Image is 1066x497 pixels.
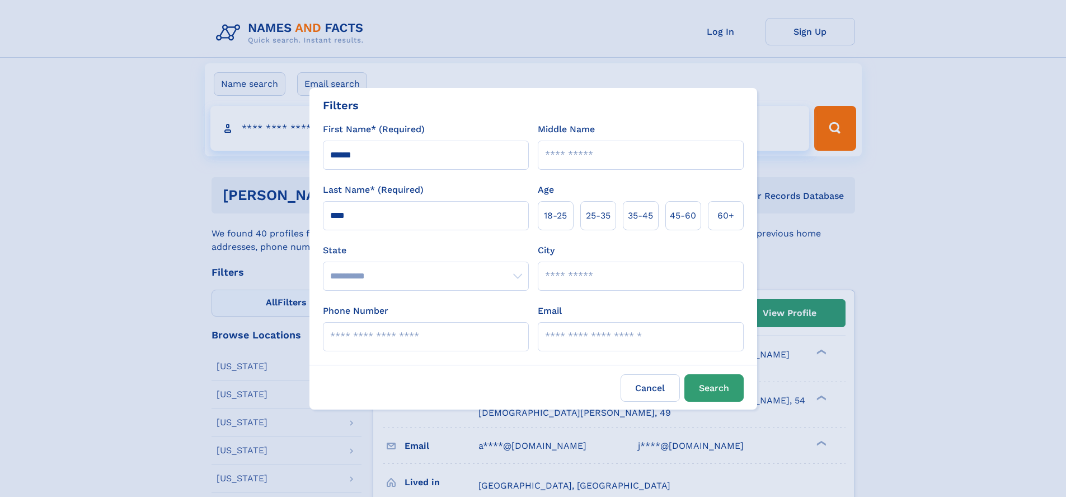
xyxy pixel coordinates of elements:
span: 25‑35 [586,209,611,222]
label: Phone Number [323,304,388,318]
label: Age [538,183,554,197]
label: Middle Name [538,123,595,136]
label: City [538,244,555,257]
label: Last Name* (Required) [323,183,424,197]
label: Email [538,304,562,318]
label: State [323,244,529,257]
label: First Name* (Required) [323,123,425,136]
span: 35‑45 [628,209,653,222]
div: Filters [323,97,359,114]
button: Search [684,374,744,402]
span: 45‑60 [670,209,696,222]
label: Cancel [621,374,680,402]
span: 60+ [717,209,734,222]
span: 18‑25 [544,209,567,222]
